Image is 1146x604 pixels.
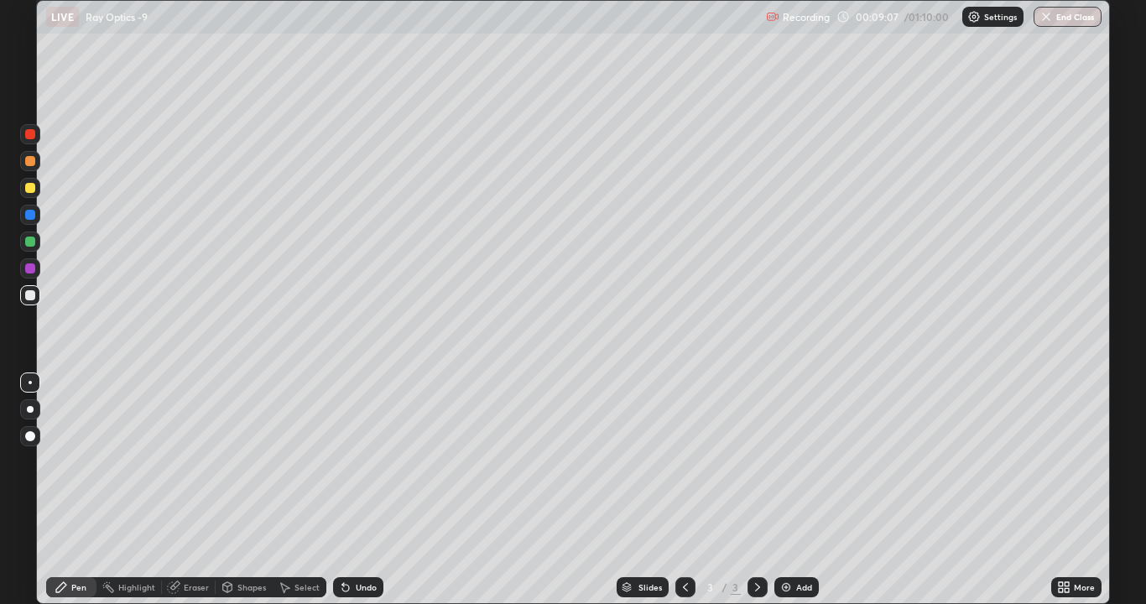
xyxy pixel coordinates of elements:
[766,10,779,23] img: recording.375f2c34.svg
[984,13,1017,21] p: Settings
[71,583,86,591] div: Pen
[783,11,830,23] p: Recording
[796,583,812,591] div: Add
[356,583,377,591] div: Undo
[184,583,209,591] div: Eraser
[237,583,266,591] div: Shapes
[51,10,74,23] p: LIVE
[1039,10,1053,23] img: end-class-cross
[638,583,662,591] div: Slides
[294,583,320,591] div: Select
[702,582,719,592] div: 3
[1034,7,1102,27] button: End Class
[86,10,148,23] p: Ray Optics -9
[967,10,981,23] img: class-settings-icons
[1074,583,1095,591] div: More
[779,581,793,594] img: add-slide-button
[722,582,727,592] div: /
[118,583,155,591] div: Highlight
[731,580,741,595] div: 3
